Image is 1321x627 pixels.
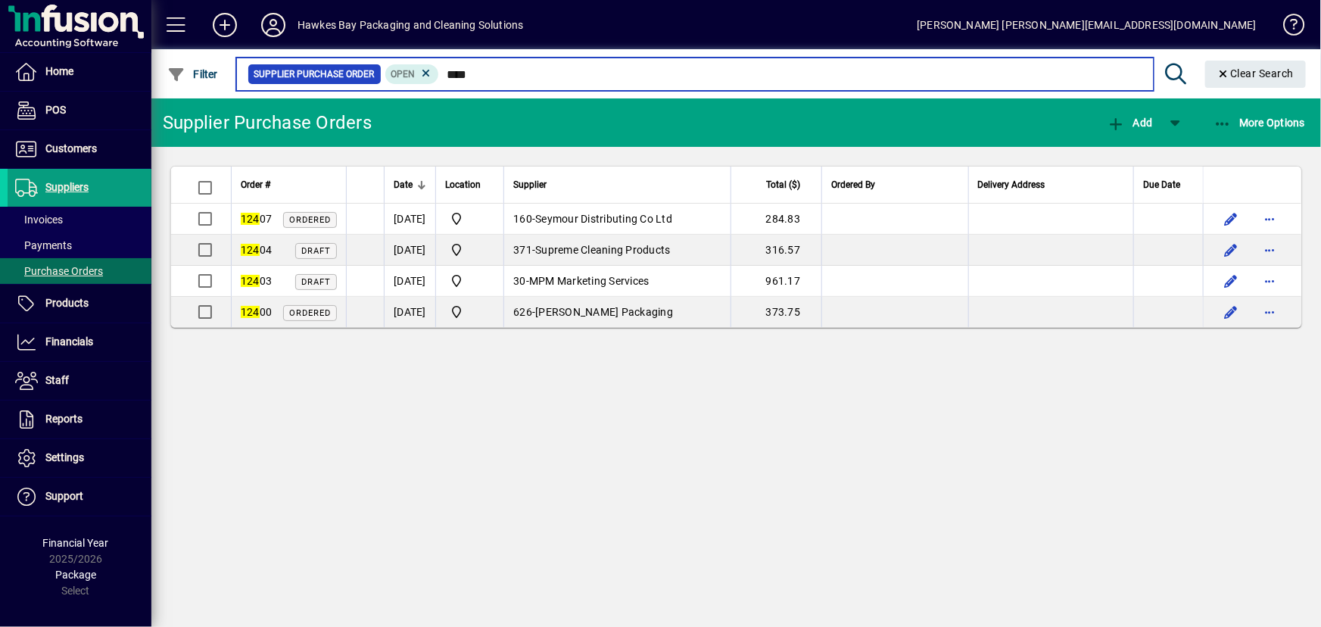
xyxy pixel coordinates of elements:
button: More options [1258,269,1282,293]
a: Reports [8,401,151,438]
a: Customers [8,130,151,168]
span: 07 [241,213,272,225]
span: Invoices [15,214,63,226]
span: Customers [45,142,97,154]
td: 316.57 [731,235,821,266]
span: 160 [513,213,532,225]
a: POS [8,92,151,129]
td: [DATE] [384,235,435,266]
span: Add [1107,117,1152,129]
span: 30 [513,275,526,287]
mat-chip: Completion Status: Open [385,64,439,84]
span: Home [45,65,73,77]
td: - [503,297,731,327]
span: Delivery Address [978,176,1045,193]
span: 03 [241,275,272,287]
a: Support [8,478,151,516]
td: 373.75 [731,297,821,327]
button: Edit [1219,269,1243,293]
em: 124 [241,213,260,225]
span: [PERSON_NAME] Packaging [535,306,673,318]
span: Due Date [1143,176,1180,193]
span: Order # [241,176,270,193]
button: Filter [164,61,222,88]
div: Date [394,176,426,193]
a: Settings [8,439,151,477]
span: 04 [241,244,272,256]
div: [PERSON_NAME] [PERSON_NAME][EMAIL_ADDRESS][DOMAIN_NAME] [917,13,1257,37]
span: Central [445,210,494,228]
td: [DATE] [384,204,435,235]
td: - [503,266,731,297]
span: Location [445,176,481,193]
span: Products [45,297,89,309]
div: Location [445,176,494,193]
div: Supplier Purchase Orders [163,111,372,135]
td: 284.83 [731,204,821,235]
span: Staff [45,374,69,386]
span: 371 [513,244,532,256]
span: Ordered By [831,176,875,193]
button: More Options [1210,109,1310,136]
span: Purchase Orders [15,265,103,277]
div: Due Date [1143,176,1194,193]
span: Financial Year [43,537,109,549]
em: 124 [241,306,260,318]
span: Suppliers [45,181,89,193]
span: Open [391,69,416,80]
button: More options [1258,300,1282,324]
span: 626 [513,306,532,318]
span: 00 [241,306,272,318]
span: Filter [167,68,218,80]
a: Knowledge Base [1272,3,1302,52]
a: Home [8,53,151,91]
a: Invoices [8,207,151,232]
button: Clear [1205,61,1307,88]
span: Payments [15,239,72,251]
div: Order # [241,176,337,193]
a: Staff [8,362,151,400]
button: Add [201,11,249,39]
td: - [503,204,731,235]
span: POS [45,104,66,116]
div: Ordered By [831,176,958,193]
button: More options [1258,207,1282,231]
td: [DATE] [384,266,435,297]
span: Central [445,241,494,259]
button: Edit [1219,238,1243,262]
span: Central [445,303,494,321]
span: More Options [1214,117,1306,129]
button: Profile [249,11,298,39]
div: Hawkes Bay Packaging and Cleaning Solutions [298,13,524,37]
span: Ordered [289,215,331,225]
em: 124 [241,244,260,256]
button: Edit [1219,300,1243,324]
span: Draft [301,246,331,256]
em: 124 [241,275,260,287]
div: Supplier [513,176,721,193]
span: Package [55,569,96,581]
span: Central [445,272,494,290]
span: Seymour Distributing Co Ltd [535,213,672,225]
div: Total ($) [740,176,814,193]
td: 961.17 [731,266,821,297]
button: Edit [1219,207,1243,231]
a: Purchase Orders [8,258,151,284]
a: Financials [8,323,151,361]
span: Date [394,176,413,193]
span: Supreme Cleaning Products [535,244,670,256]
span: Supplier [513,176,547,193]
span: Clear Search [1217,67,1295,80]
a: Payments [8,232,151,258]
span: Reports [45,413,83,425]
span: Settings [45,451,84,463]
span: Draft [301,277,331,287]
span: Financials [45,335,93,348]
td: [DATE] [384,297,435,327]
button: Add [1103,109,1156,136]
span: Total ($) [766,176,800,193]
span: Support [45,490,83,502]
span: Ordered [289,308,331,318]
td: - [503,235,731,266]
span: Supplier Purchase Order [254,67,375,82]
